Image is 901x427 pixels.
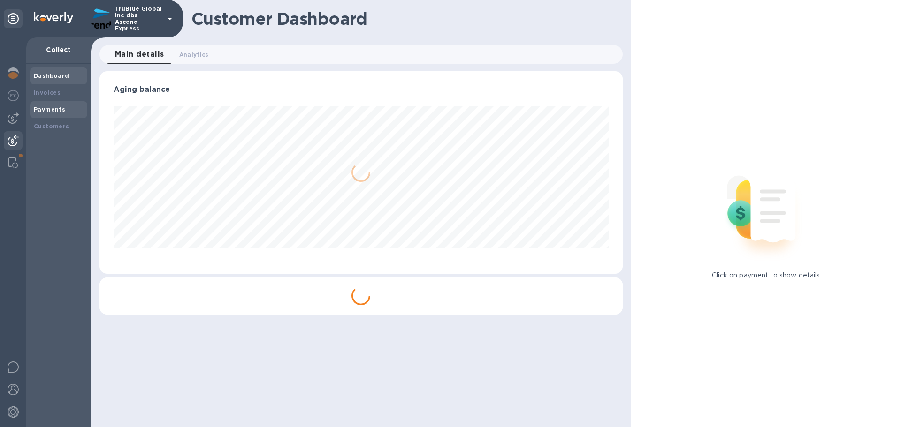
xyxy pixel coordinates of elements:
[712,270,820,280] p: Click on payment to show details
[115,48,164,61] span: Main details
[4,9,23,28] div: Unpin categories
[115,6,162,32] p: TruBlue Global Inc dba Ascend Express
[34,123,69,130] b: Customers
[34,12,73,23] img: Logo
[114,85,609,94] h3: Aging balance
[8,90,19,101] img: Foreign exchange
[34,89,61,96] b: Invoices
[179,50,209,60] span: Analytics
[191,9,616,29] h1: Customer Dashboard
[34,72,69,79] b: Dashboard
[34,106,65,113] b: Payments
[34,45,84,54] p: Collect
